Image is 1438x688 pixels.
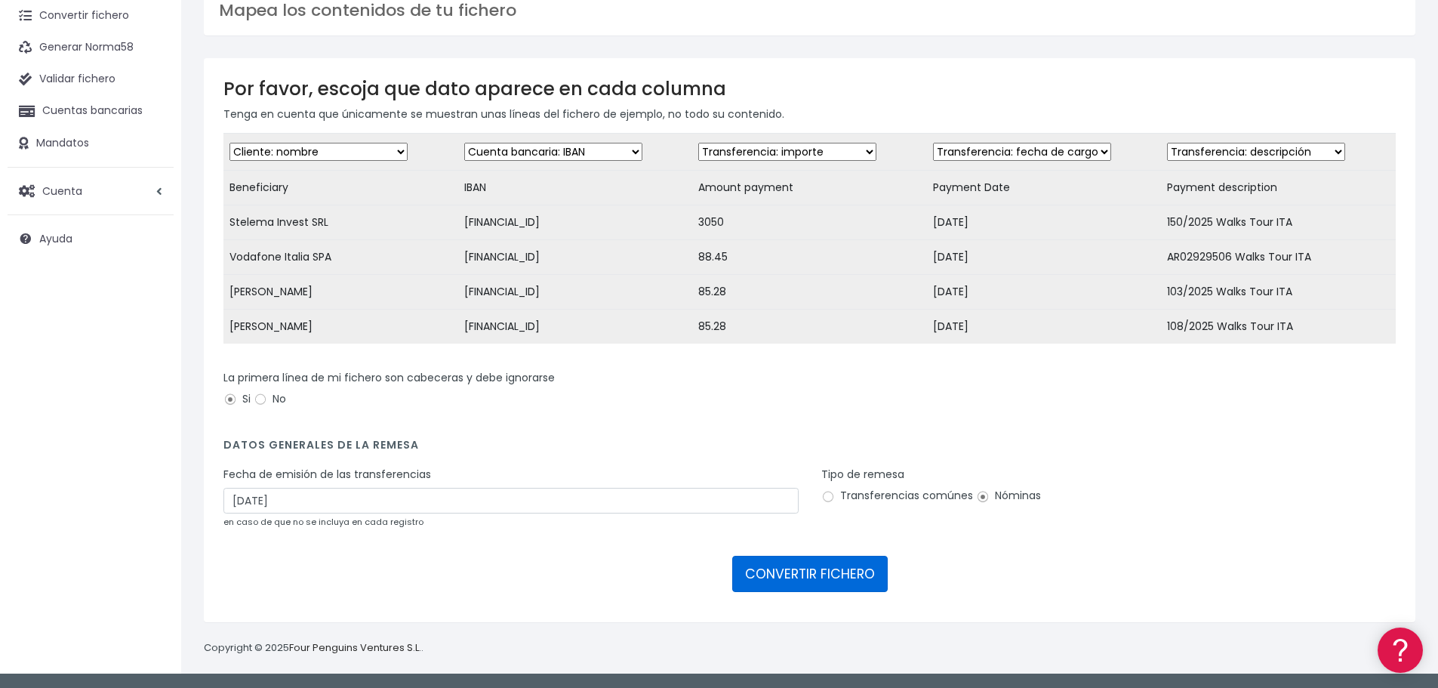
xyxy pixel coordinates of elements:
[223,106,1396,122] p: Tenga en cuenta que únicamente se muestran unas líneas del fichero de ejemplo, no todo su contenido.
[223,439,1396,459] h4: Datos generales de la remesa
[223,467,431,483] label: Fecha de emisión de las transferencias
[458,205,693,240] td: [FINANCIAL_ID]
[223,205,458,240] td: Stelema Invest SRL
[692,205,927,240] td: 3050
[692,171,927,205] td: Amount payment
[821,488,973,504] label: Transferencias comúnes
[8,223,174,255] a: Ayuda
[223,240,458,275] td: Vodafone Italia SPA
[8,63,174,95] a: Validar fichero
[223,171,458,205] td: Beneficiary
[223,370,555,386] label: La primera línea de mi fichero son cabeceras y debe ignorarse
[1161,310,1396,344] td: 108/2025 Walks Tour ITA
[8,128,174,159] a: Mandatos
[219,1,1400,20] h3: Mapea los contenidos de tu fichero
[223,275,458,310] td: [PERSON_NAME]
[692,240,927,275] td: 88.45
[1161,275,1396,310] td: 103/2025 Walks Tour ITA
[927,205,1162,240] td: [DATE]
[1161,240,1396,275] td: AR02929506 Walks Tour ITA
[1161,171,1396,205] td: Payment description
[204,640,423,656] p: Copyright © 2025 .
[458,240,693,275] td: [FINANCIAL_ID]
[39,231,72,246] span: Ayuda
[927,310,1162,344] td: [DATE]
[458,275,693,310] td: [FINANCIAL_ID]
[254,391,286,407] label: No
[8,95,174,127] a: Cuentas bancarias
[692,310,927,344] td: 85.28
[223,391,251,407] label: Si
[732,556,888,592] button: CONVERTIR FICHERO
[289,640,421,655] a: Four Penguins Ventures S.L.
[1161,205,1396,240] td: 150/2025 Walks Tour ITA
[458,171,693,205] td: IBAN
[223,78,1396,100] h3: Por favor, escoja que dato aparece en cada columna
[8,175,174,207] a: Cuenta
[692,275,927,310] td: 85.28
[821,467,904,483] label: Tipo de remesa
[458,310,693,344] td: [FINANCIAL_ID]
[927,171,1162,205] td: Payment Date
[223,310,458,344] td: [PERSON_NAME]
[223,516,423,528] small: en caso de que no se incluya en cada registro
[8,32,174,63] a: Generar Norma58
[927,240,1162,275] td: [DATE]
[42,183,82,198] span: Cuenta
[927,275,1162,310] td: [DATE]
[976,488,1041,504] label: Nóminas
